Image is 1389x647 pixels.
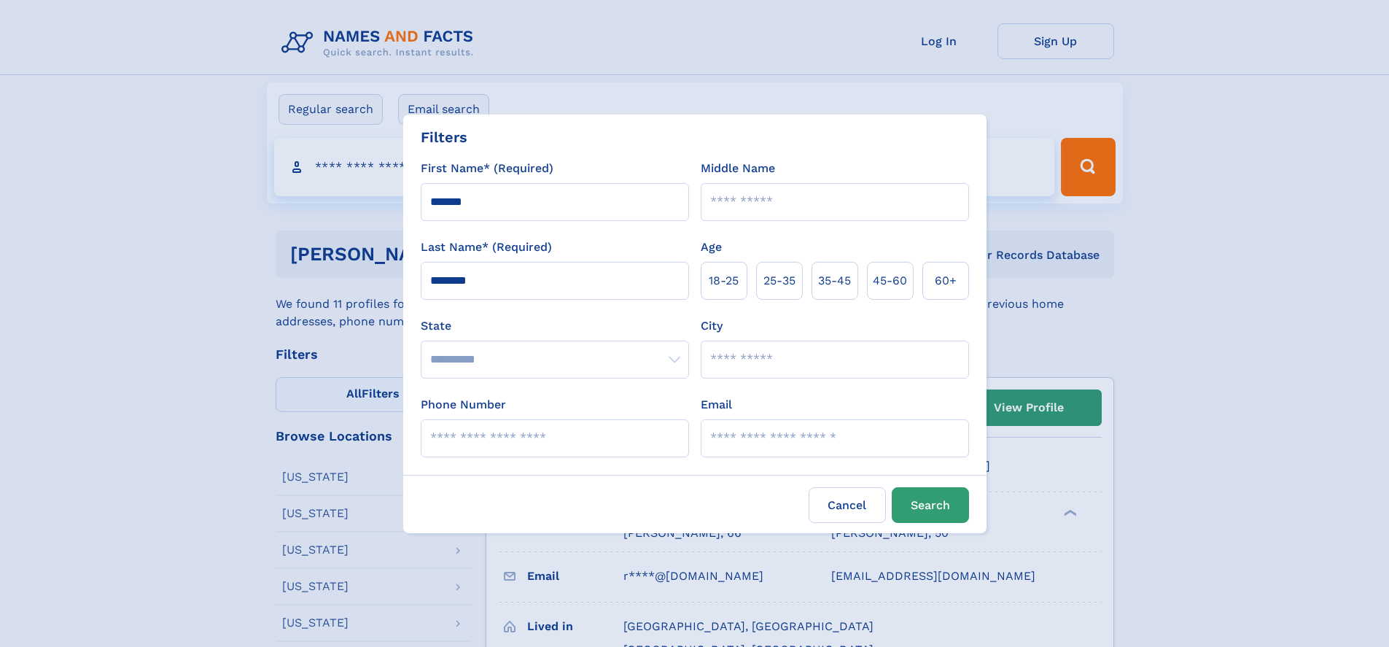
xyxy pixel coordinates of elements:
[421,239,552,256] label: Last Name* (Required)
[809,487,886,523] label: Cancel
[701,317,723,335] label: City
[709,272,739,290] span: 18‑25
[701,239,722,256] label: Age
[701,160,775,177] label: Middle Name
[421,160,553,177] label: First Name* (Required)
[873,272,907,290] span: 45‑60
[421,396,506,414] label: Phone Number
[935,272,957,290] span: 60+
[421,317,689,335] label: State
[421,126,467,148] div: Filters
[701,396,732,414] label: Email
[892,487,969,523] button: Search
[818,272,851,290] span: 35‑45
[763,272,795,290] span: 25‑35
